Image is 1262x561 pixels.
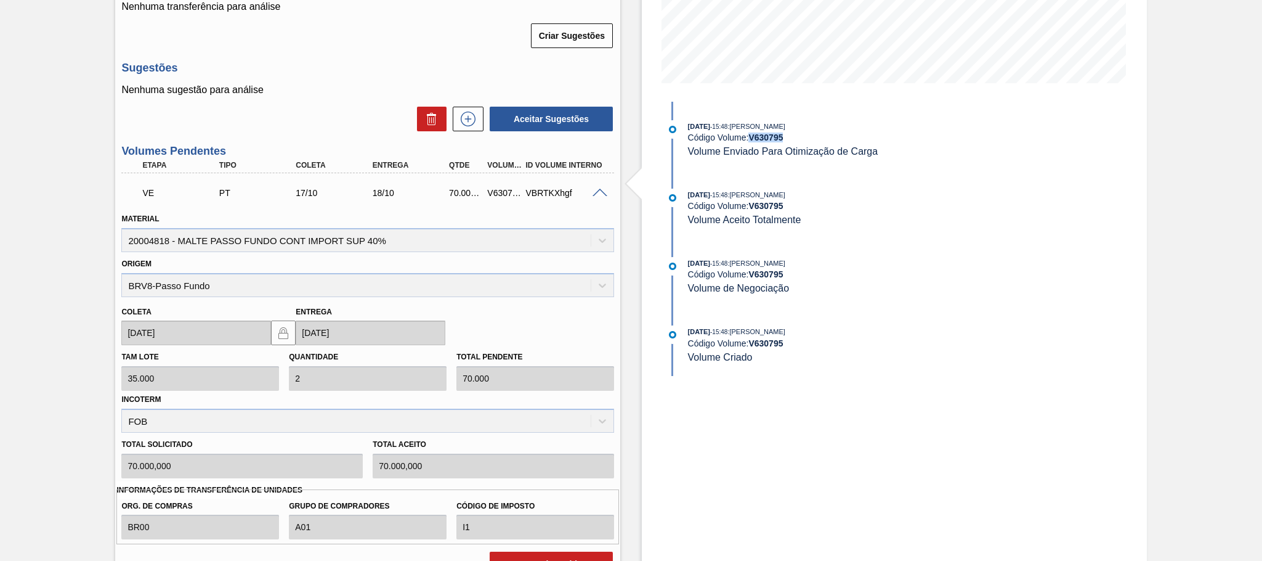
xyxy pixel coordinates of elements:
input: dd/mm/yyyy [296,321,445,345]
span: : [PERSON_NAME] [727,191,785,199]
div: Qtde [446,161,486,170]
p: Nenhuma sugestão para análise [121,84,614,96]
label: Informações de Transferência de Unidades [116,481,302,499]
span: : [PERSON_NAME] [727,123,785,130]
label: Grupo de Compradores [289,498,447,515]
img: atual [669,331,676,338]
div: VBRTKXhgf [523,188,609,198]
label: Material [121,215,159,223]
label: Org. de Compras [121,498,279,515]
div: Aceitar Sugestões [483,105,614,133]
h3: Sugestões [121,62,614,75]
p: Nenhuma transferência para análise [121,1,614,12]
strong: V 630795 [748,133,783,142]
label: Quantidade [289,353,338,361]
div: Pedido de Transferência [216,188,302,198]
div: 17/10/2025 [293,188,379,198]
label: Código de Imposto [456,498,614,515]
div: Volume Enviado para Transporte [139,179,225,207]
span: - 15:48 [710,329,727,335]
span: : [PERSON_NAME] [727,328,785,335]
label: Entrega [296,308,332,316]
button: locked [271,321,296,345]
label: Coleta [121,308,151,316]
div: 70.000,000 [446,188,486,198]
span: [DATE] [688,328,710,335]
label: Total Solicitado [121,436,363,454]
span: Volume de Negociação [688,283,790,293]
div: Criar Sugestões [532,22,614,49]
div: Código Volume: [688,133,981,142]
img: locked [276,326,291,340]
div: Id Volume Interno [523,161,609,170]
div: Coleta [293,161,379,170]
label: Total Aceito [373,436,614,454]
span: [DATE] [688,123,710,130]
img: atual [669,194,676,202]
div: Nova sugestão [447,107,483,131]
strong: V 630795 [748,269,783,279]
span: Volume Aceito Totalmente [688,215,801,225]
span: - 15:48 [710,192,727,199]
span: - 15:48 [710,123,727,130]
div: Código Volume: [688,269,981,279]
div: Entrega [370,161,456,170]
img: atual [669,126,676,133]
div: Tipo [216,161,302,170]
div: Volume Portal [484,161,524,170]
strong: V 630795 [748,338,783,348]
span: [DATE] [688,191,710,199]
div: Código Volume: [688,338,981,348]
img: atual [669,263,676,270]
div: Excluir Sugestões [411,107,447,131]
div: 18/10/2025 [370,188,456,198]
p: VE [142,188,222,198]
span: [DATE] [688,260,710,267]
input: dd/mm/yyyy [121,321,271,345]
span: - 15:48 [710,260,727,267]
button: Aceitar Sugestões [490,107,613,131]
label: Origem [121,260,152,268]
button: Criar Sugestões [531,23,613,48]
label: Total pendente [456,353,522,361]
h3: Volumes Pendentes [121,145,614,158]
span: Volume Criado [688,352,753,362]
div: Código Volume: [688,201,981,211]
label: Tam lote [121,353,158,361]
label: Incoterm [121,395,161,404]
strong: V 630795 [748,201,783,211]
span: Volume Enviado Para Otimização de Carga [688,146,878,157]
span: : [PERSON_NAME] [727,260,785,267]
div: Etapa [139,161,225,170]
div: V630795 [484,188,524,198]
